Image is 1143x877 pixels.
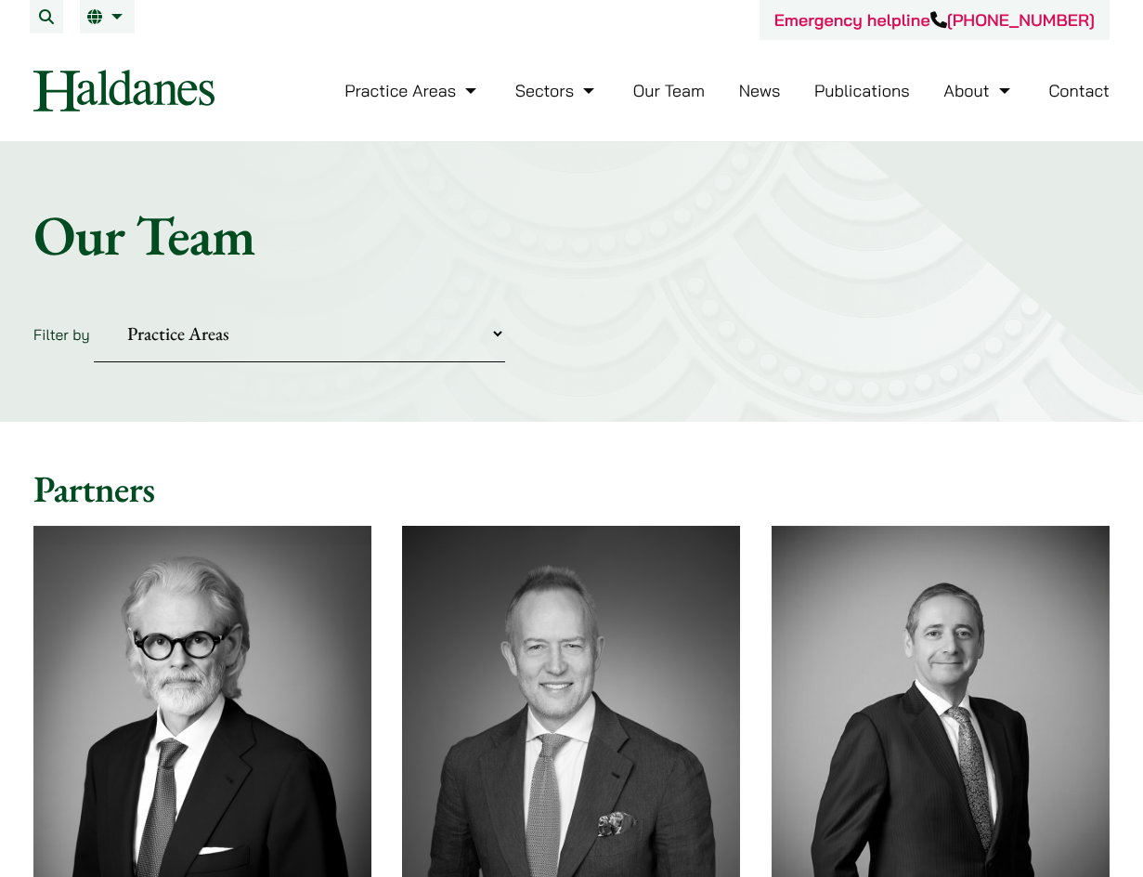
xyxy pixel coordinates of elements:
h2: Partners [33,466,1110,511]
a: Sectors [515,80,599,101]
a: About [943,80,1014,101]
a: EN [87,9,127,24]
h1: Our Team [33,202,1110,268]
label: Filter by [33,325,90,344]
a: News [739,80,781,101]
a: Publications [814,80,910,101]
a: Our Team [633,80,705,101]
a: Practice Areas [344,80,481,101]
a: Contact [1048,80,1110,101]
img: Logo of Haldanes [33,70,214,111]
a: Emergency helpline[PHONE_NUMBER] [774,9,1095,31]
